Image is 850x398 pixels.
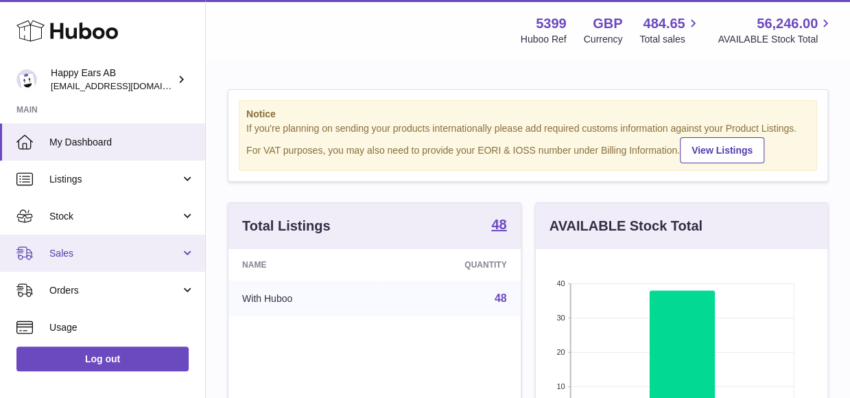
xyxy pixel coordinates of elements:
span: 484.65 [643,14,685,33]
th: Name [228,249,382,281]
span: [EMAIL_ADDRESS][DOMAIN_NAME] [51,80,202,91]
text: 40 [556,279,565,288]
div: Huboo Ref [521,33,567,46]
text: 30 [556,314,565,322]
span: Stock [49,210,180,223]
td: With Huboo [228,281,382,316]
a: Log out [16,347,189,371]
strong: 48 [491,218,506,231]
span: Usage [49,321,195,334]
strong: Notice [246,108,810,121]
a: 48 [495,292,507,304]
span: Orders [49,284,180,297]
span: 56,246.00 [757,14,818,33]
div: If you're planning on sending your products internationally please add required customs informati... [246,122,810,163]
img: 3pl@happyearsearplugs.com [16,69,37,90]
div: Happy Ears AB [51,67,174,93]
text: 10 [556,382,565,390]
a: View Listings [680,137,764,163]
a: 484.65 Total sales [639,14,700,46]
a: 56,246.00 AVAILABLE Stock Total [718,14,834,46]
text: 20 [556,348,565,356]
h3: AVAILABLE Stock Total [550,217,703,235]
strong: 5399 [536,14,567,33]
th: Quantity [382,249,520,281]
span: Sales [49,247,180,260]
span: AVAILABLE Stock Total [718,33,834,46]
span: My Dashboard [49,136,195,149]
div: Currency [584,33,623,46]
strong: GBP [593,14,622,33]
span: Total sales [639,33,700,46]
span: Listings [49,173,180,186]
a: 48 [491,218,506,234]
h3: Total Listings [242,217,331,235]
